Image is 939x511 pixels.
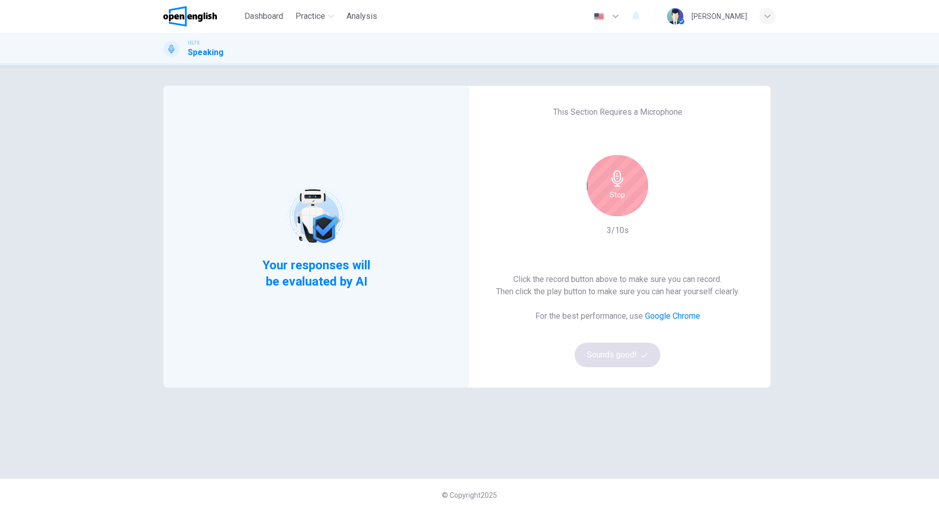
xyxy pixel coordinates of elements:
h6: For the best performance, use [535,310,700,322]
span: Analysis [347,10,377,22]
h6: 3/10s [607,224,629,237]
a: Google Chrome [645,311,700,321]
h6: Stop [610,189,625,201]
h6: Click the record button above to make sure you can record. Then click the play button to make sur... [496,273,739,298]
span: Dashboard [244,10,283,22]
button: Analysis [342,7,381,25]
span: IELTS [188,39,200,46]
img: robot icon [284,184,349,248]
span: Practice [295,10,325,22]
img: Profile picture [667,8,683,24]
img: en [592,13,605,20]
a: OpenEnglish logo [163,6,240,27]
button: Stop [587,155,648,216]
span: Your responses will be evaluated by AI [255,257,379,290]
h6: This Section Requires a Microphone [553,106,682,118]
button: Practice [291,7,338,25]
button: Dashboard [240,7,287,25]
span: © Copyright 2025 [442,491,497,499]
img: OpenEnglish logo [163,6,217,27]
div: [PERSON_NAME] [691,10,747,22]
h1: Speaking [188,46,224,59]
